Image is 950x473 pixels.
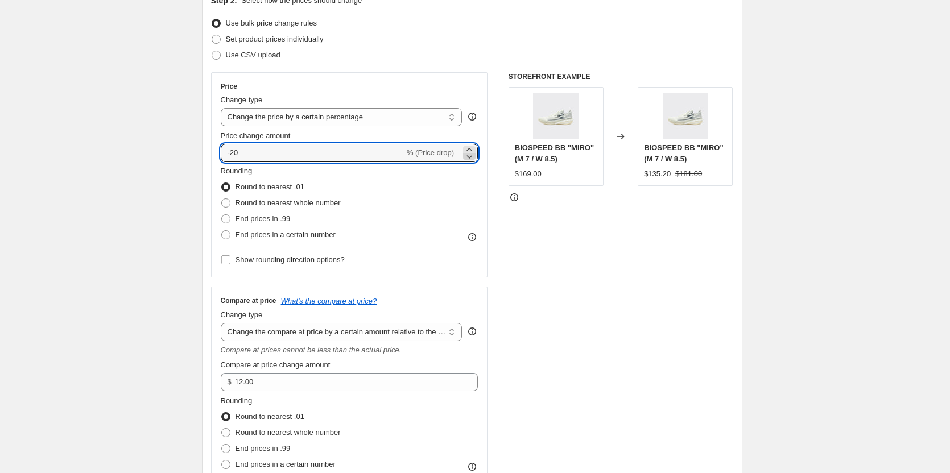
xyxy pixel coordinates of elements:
[407,148,454,157] span: % (Price drop)
[221,310,263,319] span: Change type
[663,93,708,139] img: 1_06736aa0-ced6-4a91-a4aa-557f0098c902_80x.jpg
[466,326,478,337] div: help
[675,168,702,180] strike: $181.00
[466,111,478,122] div: help
[236,428,341,437] span: Round to nearest whole number
[221,96,263,104] span: Change type
[235,373,461,391] input: 12.00
[228,377,232,386] span: $
[226,19,317,27] span: Use bulk price change rules
[236,214,291,223] span: End prices in .99
[533,93,579,139] img: 1_06736aa0-ced6-4a91-a4aa-557f0098c902_80x.jpg
[509,72,733,81] h6: STOREFRONT EXAMPLE
[236,412,304,421] span: Round to nearest .01
[236,182,304,191] span: Round to nearest .01
[281,297,377,305] button: What's the compare at price?
[644,143,723,163] span: BIOSPEED BB "MIRO" (M 7 / W 8.5)
[515,168,542,180] div: $169.00
[226,51,280,59] span: Use CSV upload
[236,255,345,264] span: Show rounding direction options?
[236,230,336,239] span: End prices in a certain number
[236,198,341,207] span: Round to nearest whole number
[221,296,276,305] h3: Compare at price
[221,131,291,140] span: Price change amount
[221,167,253,175] span: Rounding
[226,35,324,43] span: Set product prices individually
[221,396,253,405] span: Rounding
[644,168,671,180] div: $135.20
[221,144,404,162] input: -15
[236,460,336,468] span: End prices in a certain number
[515,143,594,163] span: BIOSPEED BB "MIRO" (M 7 / W 8.5)
[236,444,291,453] span: End prices in .99
[221,346,402,354] i: Compare at prices cannot be less than the actual price.
[221,82,237,91] h3: Price
[221,360,331,369] span: Compare at price change amount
